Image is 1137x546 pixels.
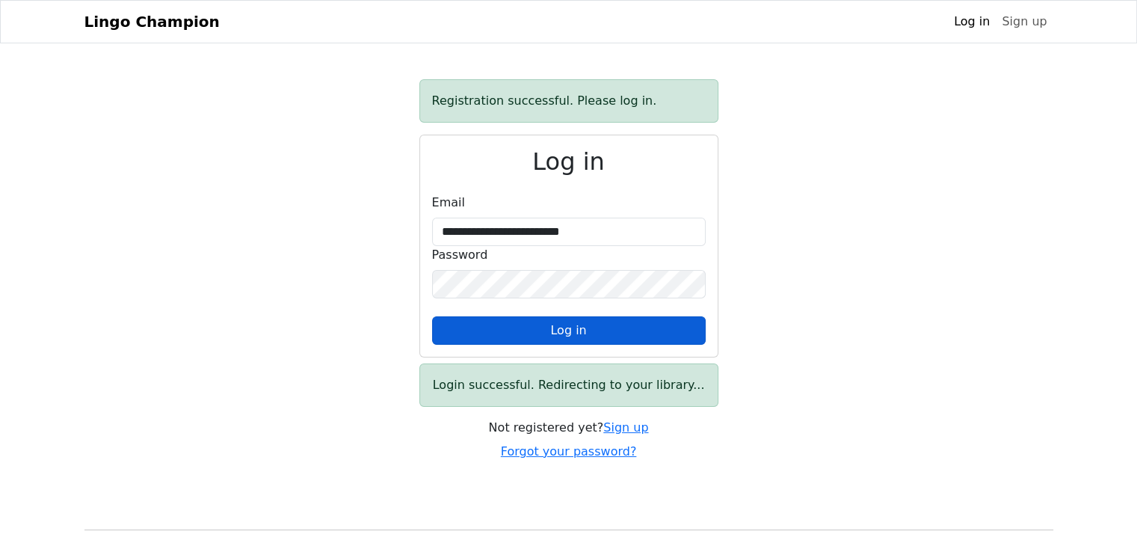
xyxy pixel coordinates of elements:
a: Forgot your password? [501,444,637,458]
label: Password [432,246,488,264]
a: Sign up [996,7,1053,37]
div: Registration successful. Please log in. [419,79,718,123]
a: Sign up [603,420,648,435]
label: Email [432,194,465,212]
button: Log in [432,316,706,345]
a: Log in [948,7,996,37]
div: Not registered yet? [419,419,718,437]
a: Lingo Champion [84,7,220,37]
h2: Log in [432,147,706,176]
span: Log in [550,323,586,337]
div: Login successful. Redirecting to your library... [419,364,718,407]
